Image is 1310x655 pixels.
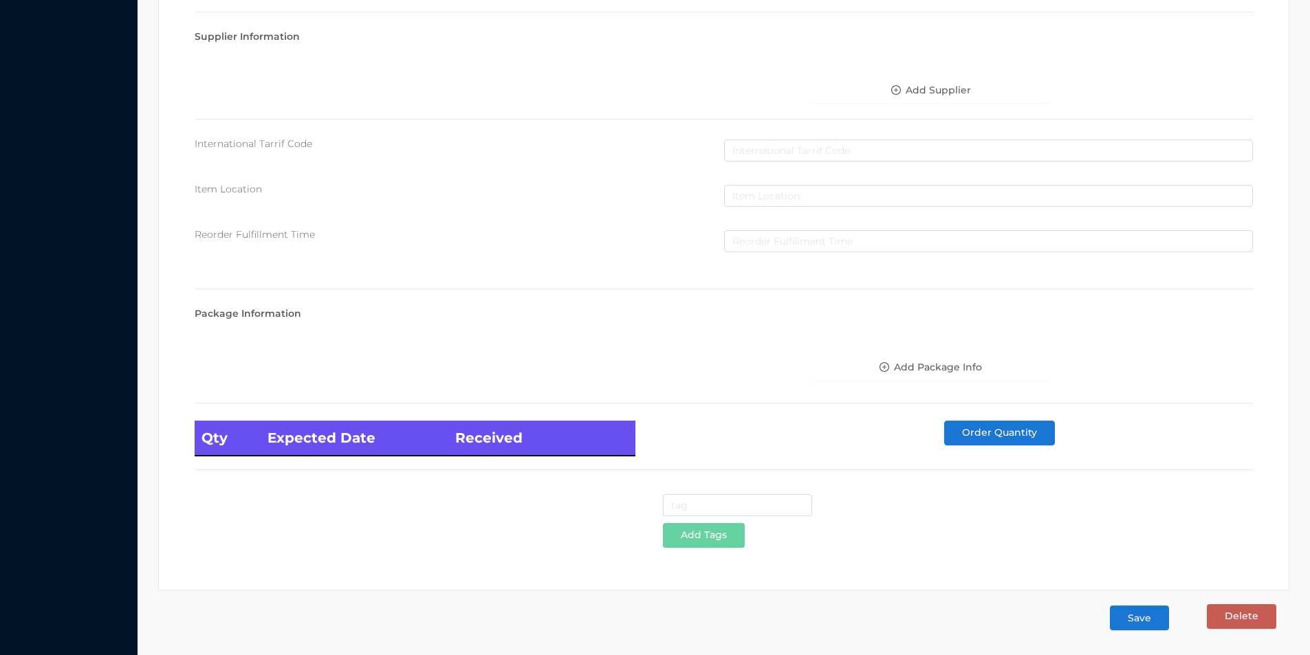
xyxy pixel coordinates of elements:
[195,30,1253,44] div: Supplier Information
[195,137,724,151] div: International Tarrif Code
[663,523,745,548] button: Add Tags
[195,227,724,242] div: Reorder Fulfillment Time
[195,182,724,197] div: Item Location
[195,421,261,456] th: Qty
[724,140,1254,162] input: International Tarrif Code
[812,78,1050,103] button: icon: plus-circle-oAdd Supplier
[261,421,448,456] th: Expected Date
[1110,606,1169,630] button: Save
[448,421,636,456] th: Received
[944,421,1055,445] button: Order Quantity
[724,185,1254,207] input: Item Location
[195,307,1253,321] div: Package Information
[1207,604,1276,629] button: Delete
[812,355,1050,380] button: icon: plus-circle-oAdd Package Info
[663,494,811,516] input: tag
[724,230,1254,252] input: Reorder Fulfillment Time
